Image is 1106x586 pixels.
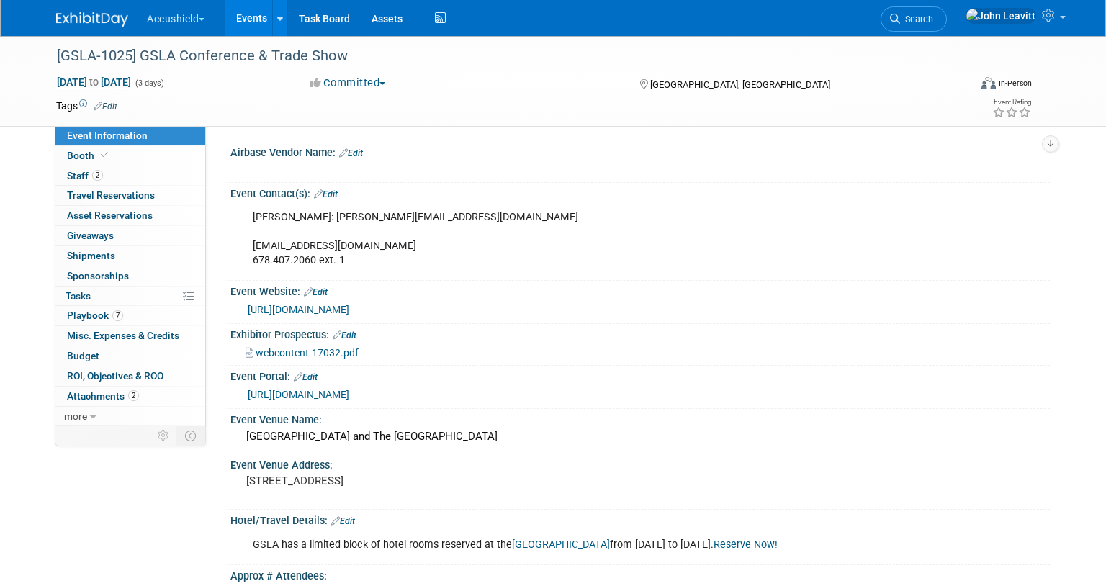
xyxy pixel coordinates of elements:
span: 7 [112,310,123,321]
a: Giveaways [55,226,205,245]
a: Edit [314,189,338,199]
span: Asset Reservations [67,209,153,221]
a: Edit [294,372,318,382]
div: Airbase Vendor Name: [230,142,1050,161]
pre: [STREET_ADDRESS] [246,474,556,487]
td: Personalize Event Tab Strip [151,426,176,445]
a: Edit [94,102,117,112]
div: Event Rating [992,99,1031,106]
span: Booth [67,150,111,161]
span: (3 days) [134,78,164,88]
div: Event Contact(s): [230,183,1050,202]
span: [GEOGRAPHIC_DATA], [GEOGRAPHIC_DATA] [650,79,830,90]
span: ROI, Objectives & ROO [67,370,163,382]
div: [GEOGRAPHIC_DATA] and The [GEOGRAPHIC_DATA] [241,425,1039,448]
div: Event Website: [230,281,1050,299]
span: 2 [92,170,103,181]
span: webcontent-17032.pdf [256,347,359,359]
img: John Leavitt [966,8,1036,24]
a: Tasks [55,287,205,306]
div: Event Format [887,75,1032,96]
span: to [87,76,101,88]
a: Reserve Now! [714,538,778,551]
a: [GEOGRAPHIC_DATA] [512,538,610,551]
span: Shipments [67,250,115,261]
span: Tasks [66,290,91,302]
img: ExhibitDay [56,12,128,27]
span: Attachments [67,390,139,402]
a: Event Information [55,126,205,145]
div: Exhibitor Prospectus: [230,324,1050,343]
td: Toggle Event Tabs [176,426,206,445]
a: Travel Reservations [55,186,205,205]
span: [DATE] [DATE] [56,76,132,89]
a: Edit [304,287,328,297]
img: Format-Inperson.png [981,77,996,89]
div: GSLA has a limited block of hotel rooms reserved at the from [DATE] to [DATE]. [243,531,891,559]
a: Playbook7 [55,306,205,325]
span: Staff [67,170,103,181]
div: Event Venue Address: [230,454,1050,472]
a: more [55,407,205,426]
span: 2 [128,390,139,401]
a: Edit [333,330,356,341]
a: Booth [55,146,205,166]
div: Event Venue Name: [230,409,1050,427]
div: In-Person [998,78,1032,89]
div: Event Portal: [230,366,1050,384]
a: ROI, Objectives & ROO [55,366,205,386]
a: Misc. Expenses & Credits [55,326,205,346]
span: Event Information [67,130,148,141]
div: [GSLA-1025] GSLA Conference & Trade Show [52,43,949,69]
a: webcontent-17032.pdf [246,347,359,359]
a: Asset Reservations [55,206,205,225]
a: Search [881,6,947,32]
a: Budget [55,346,205,366]
span: Travel Reservations [67,189,155,201]
span: Sponsorships [67,270,129,281]
span: Giveaways [67,230,114,241]
a: Edit [339,148,363,158]
span: more [64,410,87,422]
div: [PERSON_NAME]: [PERSON_NAME][EMAIL_ADDRESS][DOMAIN_NAME] [EMAIL_ADDRESS][DOMAIN_NAME] 678.407.206... [243,203,891,275]
a: Attachments2 [55,387,205,406]
a: Sponsorships [55,266,205,286]
span: Budget [67,350,99,361]
a: Edit [331,516,355,526]
a: Shipments [55,246,205,266]
span: Playbook [67,310,123,321]
div: Hotel/Travel Details: [230,510,1050,528]
a: Staff2 [55,166,205,186]
td: Tags [56,99,117,113]
a: [URL][DOMAIN_NAME] [248,389,349,400]
span: Misc. Expenses & Credits [67,330,179,341]
div: Approx # Attendees: [230,565,1050,583]
button: Committed [305,76,391,91]
a: [URL][DOMAIN_NAME] [248,304,349,315]
span: Search [900,14,933,24]
i: Booth reservation complete [101,151,108,159]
